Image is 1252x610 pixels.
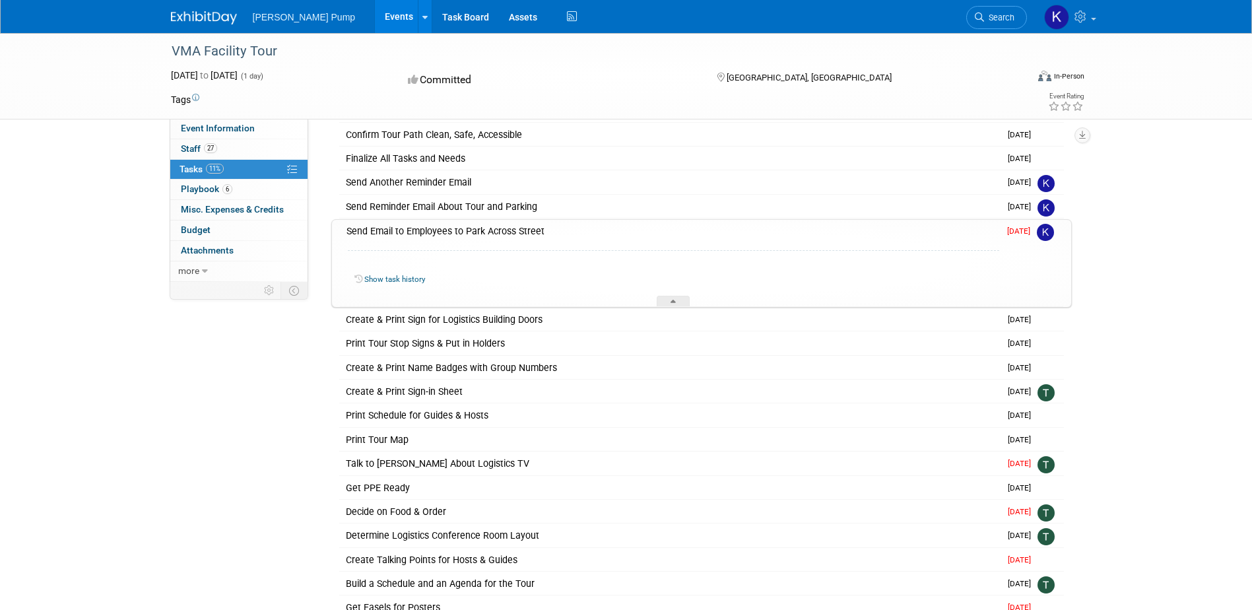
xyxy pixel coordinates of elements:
div: Send Another Reminder Email [339,171,1000,193]
div: VMA Facility Tour [167,40,1007,63]
img: Teri Beth Perkins [1038,576,1055,593]
div: Print Tour Map [339,428,1000,451]
span: [DATE] [1008,130,1038,139]
a: more [170,261,308,281]
div: Talk to [PERSON_NAME] About Logistics TV [339,452,1000,475]
span: [DATE] [1008,363,1038,372]
span: Staff [181,143,217,154]
div: Get PPE Ready [339,477,1000,499]
span: Search [984,13,1014,22]
span: [DATE] [1008,435,1038,444]
td: Toggle Event Tabs [280,282,308,299]
a: Event Information [170,119,308,139]
div: Finalize All Tasks and Needs [339,147,1000,170]
span: Tasks [180,164,224,174]
div: Committed [404,69,696,92]
td: Tags [171,93,199,106]
img: Amanda Smith [1038,553,1055,570]
div: Confirm Tour Path Clean, Safe, Accessible [339,123,1000,146]
span: [GEOGRAPHIC_DATA], [GEOGRAPHIC_DATA] [727,73,892,83]
span: Misc. Expenses & Credits [181,204,284,215]
span: [DATE] [1008,507,1038,516]
img: Amanda Smith [1038,481,1055,498]
span: [DATE] [1008,531,1038,540]
div: Create & Print Sign for Logistics Building Doors [339,308,1000,331]
img: Amanda Smith [1038,432,1055,450]
span: Budget [181,224,211,235]
img: Amanda Smith [1038,336,1055,353]
a: Show task history [364,275,425,284]
img: Teri Beth Perkins [1038,528,1055,545]
span: (1 day) [240,72,263,81]
div: Build a Schedule and an Agenda for the Tour [339,572,1000,595]
div: In-Person [1053,71,1084,81]
span: [PERSON_NAME] Pump [253,12,356,22]
div: Determine Logistics Conference Room Layout [339,524,1000,547]
span: [DATE] [1008,339,1038,348]
div: Send Reminder Email About Tour and Parking [339,195,1000,218]
td: Personalize Event Tab Strip [258,282,281,299]
img: Amanda Smith [1038,127,1055,145]
img: Teri Beth Perkins [1038,456,1055,473]
span: [DATE] [1007,226,1037,236]
img: Format-Inperson.png [1038,71,1051,81]
img: Kelly Seliga [1044,5,1069,30]
div: Event Rating [1048,93,1084,100]
div: Print Schedule for Guides & Hosts [339,404,1000,426]
span: [DATE] [1008,579,1038,588]
a: Staff27 [170,139,308,159]
span: Playbook [181,184,232,194]
span: 11% [206,164,224,174]
span: to [198,70,211,81]
img: Amanda Smith [1038,151,1055,168]
span: [DATE] [1008,315,1038,324]
div: Create & Print Sign-in Sheet [339,380,1000,403]
div: Send Email to Employees to Park Across Street [340,220,999,242]
div: Decide on Food & Order [339,500,1000,523]
span: [DATE] [1008,483,1038,492]
img: ExhibitDay [171,11,237,24]
a: Search [966,6,1027,29]
span: more [178,265,199,276]
span: [DATE] [1008,459,1038,468]
img: Teri Beth Perkins [1038,504,1055,522]
div: Create & Print Name Badges with Group Numbers [339,356,1000,379]
img: Amanda Smith [1038,360,1055,378]
span: [DATE] [DATE] [171,70,238,81]
span: 27 [204,143,217,153]
img: Kelly Seliga [1038,199,1055,217]
div: Create Talking Points for Hosts & Guides [339,549,1000,571]
div: Print Tour Stop Signs & Put in Holders [339,332,1000,355]
a: Tasks11% [170,160,308,180]
img: Kelly Seliga [1038,175,1055,192]
span: [DATE] [1008,555,1038,564]
a: Budget [170,220,308,240]
span: [DATE] [1008,202,1038,211]
span: Attachments [181,245,234,255]
span: [DATE] [1008,178,1038,187]
img: Amanda Smith [1038,312,1055,329]
img: Teri Beth Perkins [1038,384,1055,401]
div: Event Format [949,69,1085,88]
img: Kelly Seliga [1037,224,1054,241]
span: [DATE] [1008,154,1038,163]
a: Attachments [170,241,308,261]
a: Playbook6 [170,180,308,199]
span: Event Information [181,123,255,133]
span: [DATE] [1008,411,1038,420]
span: 6 [222,184,232,194]
span: [DATE] [1008,387,1038,396]
a: Misc. Expenses & Credits [170,200,308,220]
img: Amanda Smith [1038,408,1055,425]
